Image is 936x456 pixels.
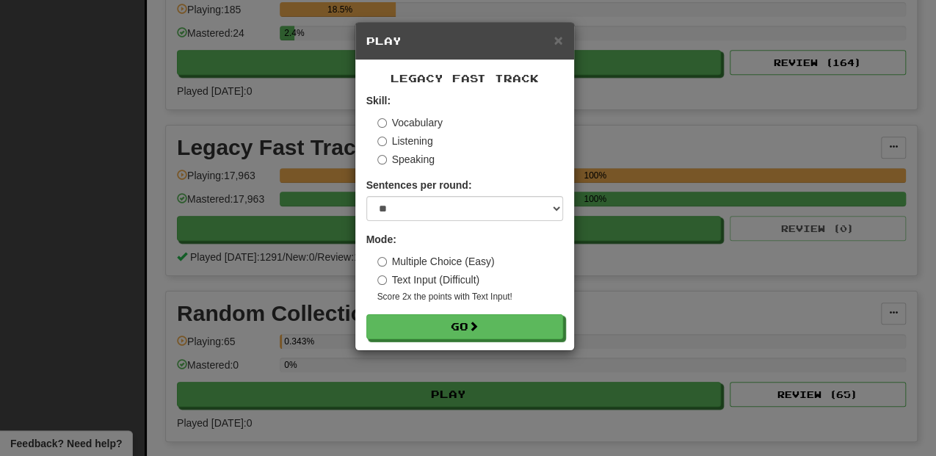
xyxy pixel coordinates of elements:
label: Text Input (Difficult) [377,272,480,287]
button: Go [366,314,563,339]
input: Multiple Choice (Easy) [377,257,387,267]
input: Vocabulary [377,118,387,128]
label: Multiple Choice (Easy) [377,254,495,269]
input: Listening [377,137,387,146]
small: Score 2x the points with Text Input ! [377,291,563,303]
strong: Skill: [366,95,391,106]
label: Sentences per round: [366,178,472,192]
button: Close [554,32,562,48]
span: × [554,32,562,48]
input: Speaking [377,155,387,164]
input: Text Input (Difficult) [377,275,387,285]
strong: Mode: [366,234,396,245]
label: Vocabulary [377,115,443,130]
label: Listening [377,134,433,148]
label: Speaking [377,152,435,167]
span: Legacy Fast Track [391,72,539,84]
h5: Play [366,34,563,48]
